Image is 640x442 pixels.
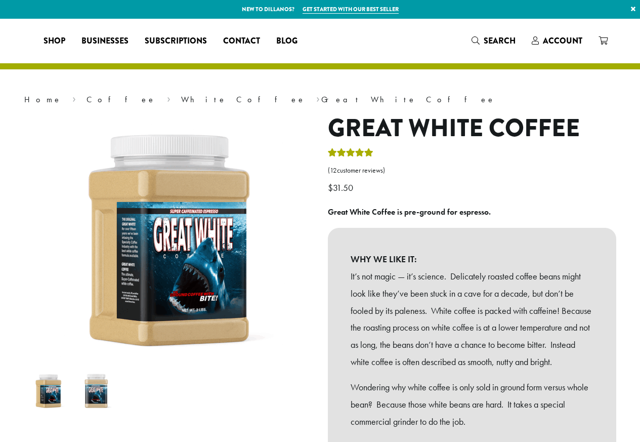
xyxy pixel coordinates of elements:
[351,251,593,268] b: WHY WE LIKE IT:
[24,94,62,105] a: Home
[223,35,260,48] span: Contact
[145,35,207,48] span: Subscriptions
[328,114,616,143] h1: Great White Coffee
[484,35,516,47] span: Search
[543,35,582,47] span: Account
[316,90,320,106] span: ›
[351,379,593,430] p: Wondering why white coffee is only sold in ground form versus whole bean? Because those white bea...
[28,371,68,411] img: Great White Coffee
[303,5,399,14] a: Get started with our best seller
[351,268,593,371] p: It’s not magic — it’s science. Delicately roasted coffee beans might look like they’ve been stuck...
[76,371,116,411] img: Great White Coffee - Image 2
[330,166,337,175] span: 12
[81,35,129,48] span: Businesses
[167,90,170,106] span: ›
[328,182,333,193] span: $
[24,94,616,106] nav: Breadcrumb
[328,147,373,162] div: Rated 5.00 out of 5
[328,207,491,217] b: Great White Coffee is pre-ground for espresso.
[463,32,524,49] a: Search
[44,35,65,48] span: Shop
[328,166,616,176] a: (12customer reviews)
[35,33,73,49] a: Shop
[328,182,356,193] bdi: 31.50
[276,35,297,48] span: Blog
[72,90,76,106] span: ›
[87,94,156,105] a: Coffee
[181,94,306,105] a: White Coffee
